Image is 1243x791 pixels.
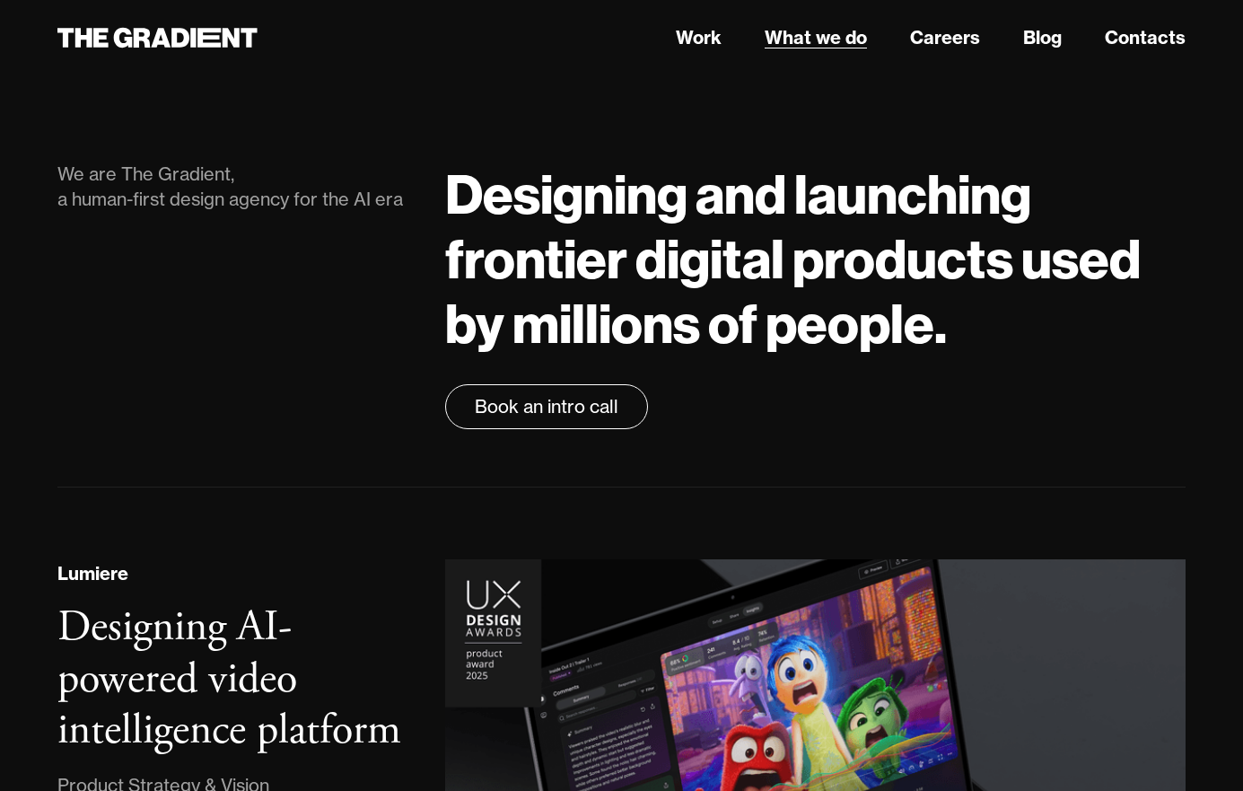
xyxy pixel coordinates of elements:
[57,162,409,212] div: We are The Gradient, a human-first design agency for the AI era
[57,600,401,758] h3: Designing AI-powered video intelligence platform
[910,24,980,51] a: Careers
[445,162,1186,356] h1: Designing and launching frontier digital products used by millions of people.
[57,560,128,587] div: Lumiere
[676,24,722,51] a: Work
[1105,24,1186,51] a: Contacts
[1023,24,1062,51] a: Blog
[445,384,648,429] a: Book an intro call
[765,24,867,51] a: What we do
